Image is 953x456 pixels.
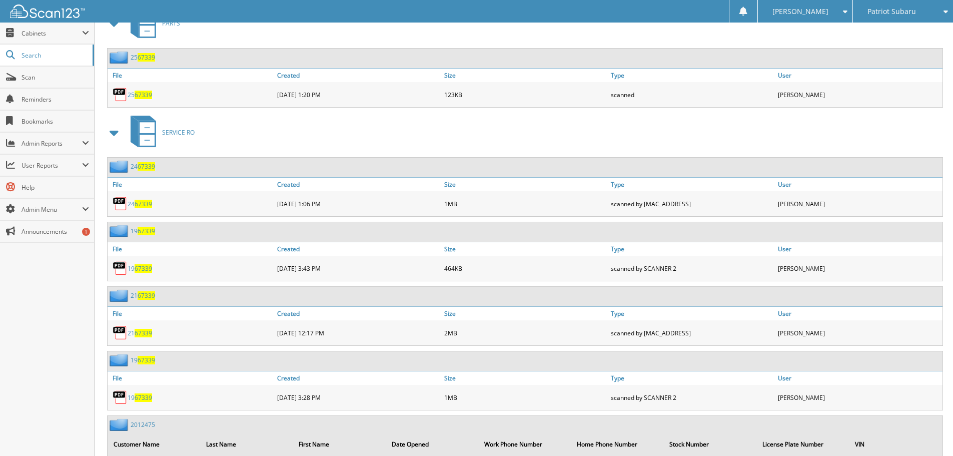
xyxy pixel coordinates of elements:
[608,371,775,385] a: Type
[113,325,128,340] img: PDF.png
[201,434,293,454] th: Last Name
[108,242,275,256] a: File
[775,258,942,278] div: [PERSON_NAME]
[138,162,155,171] span: 67339
[275,323,442,343] div: [DATE] 12:17 PM
[572,434,663,454] th: Home Phone Number
[903,408,953,456] iframe: Chat Widget
[22,73,89,82] span: Scan
[113,196,128,211] img: PDF.png
[110,289,131,302] img: folder2.png
[131,162,155,171] a: 2467339
[108,371,275,385] a: File
[442,323,609,343] div: 2MB
[125,4,180,43] a: PARTS
[275,387,442,407] div: [DATE] 3:28 PM
[275,371,442,385] a: Created
[442,387,609,407] div: 1MB
[442,178,609,191] a: Size
[850,434,941,454] th: VIN
[131,291,155,300] a: 2167339
[275,194,442,214] div: [DATE] 1:06 PM
[110,418,131,431] img: folder2.png
[110,225,131,237] img: folder2.png
[113,390,128,405] img: PDF.png
[442,307,609,320] a: Size
[775,323,942,343] div: [PERSON_NAME]
[608,307,775,320] a: Type
[775,178,942,191] a: User
[135,264,152,273] span: 67339
[294,434,385,454] th: First Name
[608,178,775,191] a: Type
[131,227,155,235] a: 1967339
[608,69,775,82] a: Type
[135,91,152,99] span: 67339
[775,307,942,320] a: User
[162,128,195,137] span: SERVICE RO
[775,371,942,385] a: User
[22,29,82,38] span: Cabinets
[479,434,571,454] th: Work Phone Number
[125,113,195,152] a: SERVICE RO
[131,420,155,429] a: 2012475
[110,160,131,173] img: folder2.png
[22,161,82,170] span: User Reports
[775,387,942,407] div: [PERSON_NAME]
[135,329,152,337] span: 67339
[138,356,155,364] span: 67339
[275,258,442,278] div: [DATE] 3:43 PM
[775,194,942,214] div: [PERSON_NAME]
[775,69,942,82] a: User
[275,69,442,82] a: Created
[113,87,128,102] img: PDF.png
[775,85,942,105] div: [PERSON_NAME]
[608,387,775,407] div: scanned by SCANNER 2
[275,178,442,191] a: Created
[135,393,152,402] span: 67339
[128,91,152,99] a: 2567339
[10,5,85,18] img: scan123-logo-white.svg
[442,371,609,385] a: Size
[108,307,275,320] a: File
[128,393,152,402] a: 1967339
[128,264,152,273] a: 1967339
[757,434,849,454] th: License Plate Number
[608,242,775,256] a: Type
[131,53,155,62] a: 2567339
[138,227,155,235] span: 67339
[22,95,89,104] span: Reminders
[442,258,609,278] div: 464KB
[664,434,756,454] th: Stock Number
[608,85,775,105] div: scanned
[135,200,152,208] span: 67339
[131,356,155,364] a: 1967339
[442,242,609,256] a: Size
[22,51,88,60] span: Search
[867,9,916,15] span: Patriot Subaru
[138,291,155,300] span: 67339
[162,19,180,28] span: PARTS
[442,69,609,82] a: Size
[82,228,90,236] div: 1
[113,261,128,276] img: PDF.png
[110,354,131,366] img: folder2.png
[608,323,775,343] div: scanned by [MAC_ADDRESS]
[442,194,609,214] div: 1MB
[275,85,442,105] div: [DATE] 1:20 PM
[128,329,152,337] a: 2167339
[275,307,442,320] a: Created
[110,51,131,64] img: folder2.png
[608,194,775,214] div: scanned by [MAC_ADDRESS]
[775,242,942,256] a: User
[387,434,478,454] th: Date Opened
[22,227,89,236] span: Announcements
[22,205,82,214] span: Admin Menu
[442,85,609,105] div: 123KB
[22,139,82,148] span: Admin Reports
[608,258,775,278] div: scanned by SCANNER 2
[22,117,89,126] span: Bookmarks
[109,434,200,454] th: Customer Name
[22,183,89,192] span: Help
